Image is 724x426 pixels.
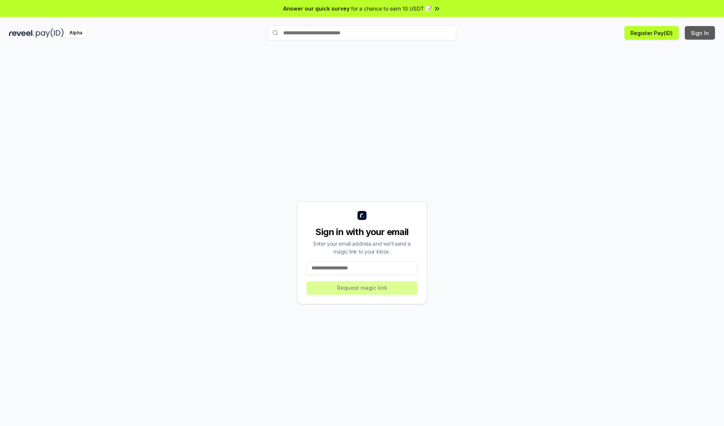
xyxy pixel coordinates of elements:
[307,240,417,255] div: Enter your email address and we’ll send a magic link to your inbox.
[357,211,367,220] img: logo_small
[307,226,417,238] div: Sign in with your email
[351,5,432,12] span: for a chance to earn 10 USDT 📝
[65,28,86,38] div: Alpha
[36,28,64,38] img: pay_id
[283,5,350,12] span: Answer our quick survey
[9,28,34,38] img: reveel_dark
[685,26,715,40] button: Sign In
[624,26,679,40] button: Register Pay(ID)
